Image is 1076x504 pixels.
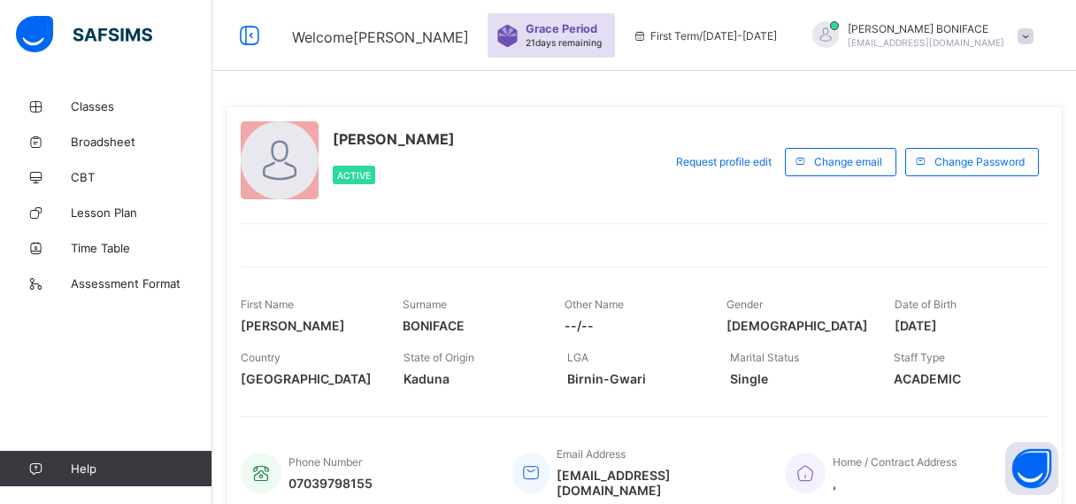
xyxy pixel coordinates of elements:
[567,351,588,364] span: LGA
[496,25,519,47] img: sticker-purple.71386a28dfed39d6af7621340158ba97.svg
[241,351,281,364] span: Country
[833,476,957,491] span: ,
[288,476,373,491] span: 07039798155
[403,371,540,386] span: Kaduna
[71,205,212,220] span: Lesson Plan
[934,155,1025,168] span: Change Password
[848,37,1004,48] span: [EMAIL_ADDRESS][DOMAIN_NAME]
[71,135,212,149] span: Broadsheet
[403,298,447,311] span: Surname
[676,155,772,168] span: Request profile edit
[565,318,700,333] span: --/--
[795,21,1042,50] div: AARONBONIFACE
[241,318,376,333] span: [PERSON_NAME]
[71,170,212,184] span: CBT
[71,99,212,113] span: Classes
[526,22,597,35] span: Grace Period
[241,371,377,386] span: [GEOGRAPHIC_DATA]
[333,130,455,148] span: [PERSON_NAME]
[71,241,212,255] span: Time Table
[16,16,152,53] img: safsims
[814,155,882,168] span: Change email
[557,468,757,498] span: [EMAIL_ADDRESS][DOMAIN_NAME]
[557,447,626,461] span: Email Address
[726,298,763,311] span: Gender
[403,318,538,333] span: BONIFACE
[895,298,957,311] span: Date of Birth
[848,22,1004,35] span: [PERSON_NAME] BONIFACE
[1005,442,1058,495] button: Open asap
[403,351,474,364] span: State of Origin
[71,276,212,291] span: Assessment Format
[337,170,371,181] span: Active
[633,29,777,43] span: session/term information
[726,318,868,333] span: [DEMOGRAPHIC_DATA]
[730,351,799,364] span: Marital Status
[730,371,866,386] span: Single
[894,351,945,364] span: Staff Type
[241,298,294,311] span: First Name
[567,371,703,386] span: Birnin-Gwari
[565,298,624,311] span: Other Name
[71,461,211,476] span: Help
[526,37,602,48] span: 21 days remaining
[288,455,362,469] span: Phone Number
[292,28,469,46] span: Welcome [PERSON_NAME]
[895,318,1030,333] span: [DATE]
[833,455,957,469] span: Home / Contract Address
[894,371,1030,386] span: ACADEMIC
